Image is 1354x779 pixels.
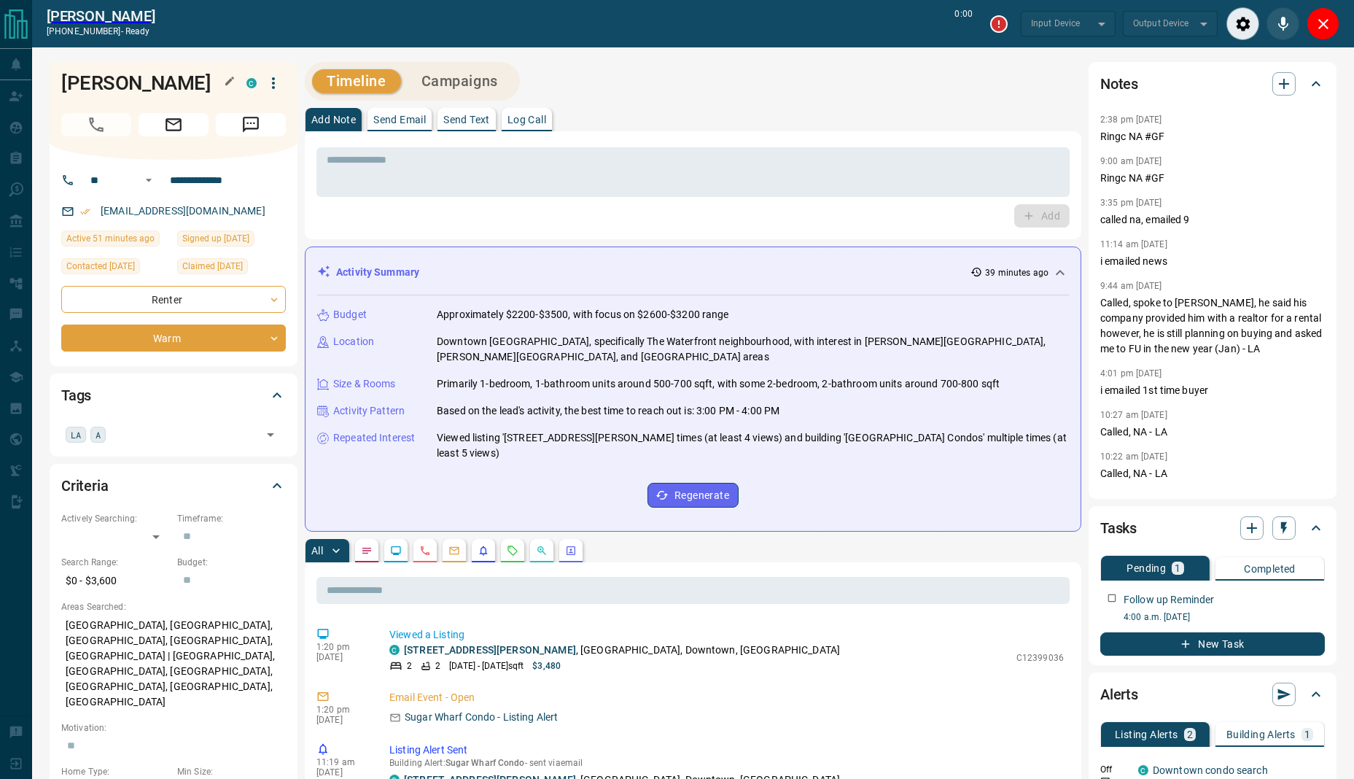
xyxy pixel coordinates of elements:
[437,376,1000,392] p: Primarily 1-bedroom, 1-bathroom units around 500-700 sqft, with some 2-bedroom, 2-bathroom units ...
[61,258,170,279] div: Mon Aug 18 2025
[405,710,558,725] p: Sugar Wharf Condo - Listing Alert
[61,325,286,352] div: Warm
[437,430,1069,461] p: Viewed listing '[STREET_ADDRESS][PERSON_NAME] times (at least 4 views) and building '[GEOGRAPHIC_...
[437,403,779,419] p: Based on the lead's activity, the best time to reach out is: 3:00 PM - 4:00 PM
[1138,765,1148,775] div: condos.ca
[1153,764,1268,776] a: Downtown condo search
[1100,129,1325,144] p: Ringc NA #GF
[177,556,286,569] p: Budget:
[61,113,131,136] span: Call
[61,468,286,503] div: Criteria
[246,78,257,88] div: condos.ca
[61,378,286,413] div: Tags
[61,512,170,525] p: Actively Searching:
[437,334,1069,365] p: Downtown [GEOGRAPHIC_DATA], specifically The Waterfront neighbourhood, with interest in [PERSON_N...
[1100,410,1167,420] p: 10:27 am [DATE]
[260,425,281,445] button: Open
[446,758,525,768] span: Sugar Wharf Condo
[389,690,1064,705] p: Email Event - Open
[1100,115,1162,125] p: 2:38 pm [DATE]
[66,231,155,246] span: Active 51 minutes ago
[333,334,374,349] p: Location
[1100,239,1167,249] p: 11:14 am [DATE]
[1100,425,1325,440] p: Called, NA - LA
[389,743,1064,758] p: Listing Alert Sent
[1100,683,1138,706] h2: Alerts
[536,545,548,557] svg: Opportunities
[507,115,546,125] p: Log Call
[1175,563,1180,573] p: 1
[316,652,367,662] p: [DATE]
[61,613,286,714] p: [GEOGRAPHIC_DATA], [GEOGRAPHIC_DATA], [GEOGRAPHIC_DATA], [GEOGRAPHIC_DATA], [GEOGRAPHIC_DATA] | [...
[47,7,155,25] a: [PERSON_NAME]
[316,767,367,778] p: [DATE]
[1100,516,1137,540] h2: Tasks
[333,376,396,392] p: Size & Rooms
[1100,368,1162,379] p: 4:01 pm [DATE]
[1100,156,1162,166] p: 9:00 am [DATE]
[1100,212,1325,228] p: called na, emailed 9
[985,266,1048,279] p: 39 minutes ago
[404,643,840,658] p: , [GEOGRAPHIC_DATA], Downtown, [GEOGRAPHIC_DATA]
[507,545,518,557] svg: Requests
[333,403,405,419] p: Activity Pattern
[1100,383,1325,398] p: i emailed 1st time buyer
[1244,564,1296,574] p: Completed
[448,545,460,557] svg: Emails
[1127,563,1166,573] p: Pending
[1100,66,1325,101] div: Notes
[532,659,561,673] p: $3,480
[316,705,367,715] p: 1:20 pm
[565,545,577,557] svg: Agent Actions
[443,115,490,125] p: Send Text
[1100,198,1162,208] p: 3:35 pm [DATE]
[389,758,1064,768] p: Building Alert : - sent via email
[1124,592,1214,608] p: Follow up Reminder
[101,205,265,217] a: [EMAIL_ADDRESS][DOMAIN_NAME]
[61,765,170,778] p: Home Type:
[61,569,170,593] p: $0 - $3,600
[647,483,739,508] button: Regenerate
[61,600,286,613] p: Areas Searched:
[1100,281,1162,291] p: 9:44 am [DATE]
[333,430,415,446] p: Repeated Interest
[1307,7,1339,40] div: Close
[177,512,286,525] p: Timeframe:
[80,206,90,217] svg: Email Verified
[1226,7,1259,40] div: Audio Settings
[1187,729,1193,740] p: 2
[389,627,1064,643] p: Viewed a Listing
[1100,451,1167,462] p: 10:22 am [DATE]
[311,115,356,125] p: Add Note
[61,286,286,313] div: Renter
[1100,763,1129,776] p: Off
[61,71,225,95] h1: [PERSON_NAME]
[316,757,367,767] p: 11:19 am
[1016,651,1064,664] p: C12399036
[390,545,402,557] svg: Lead Browsing Activity
[177,230,286,251] div: Tue May 07 2024
[404,644,576,656] a: [STREET_ADDRESS][PERSON_NAME]
[336,265,419,280] p: Activity Summary
[66,259,135,274] span: Contacted [DATE]
[955,7,973,40] p: 0:00
[1226,729,1296,740] p: Building Alerts
[182,259,243,274] span: Claimed [DATE]
[71,427,81,442] span: LA
[407,69,513,93] button: Campaigns
[317,259,1069,286] div: Activity Summary39 minutes ago
[61,556,170,569] p: Search Range:
[419,545,431,557] svg: Calls
[333,307,367,322] p: Budget
[373,115,426,125] p: Send Email
[316,715,367,725] p: [DATE]
[61,384,91,407] h2: Tags
[449,659,524,673] p: [DATE] - [DATE] sqft
[182,231,249,246] span: Signed up [DATE]
[140,171,157,189] button: Open
[125,26,150,36] span: ready
[1267,7,1299,40] div: Mute
[1100,72,1138,96] h2: Notes
[96,427,101,442] span: A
